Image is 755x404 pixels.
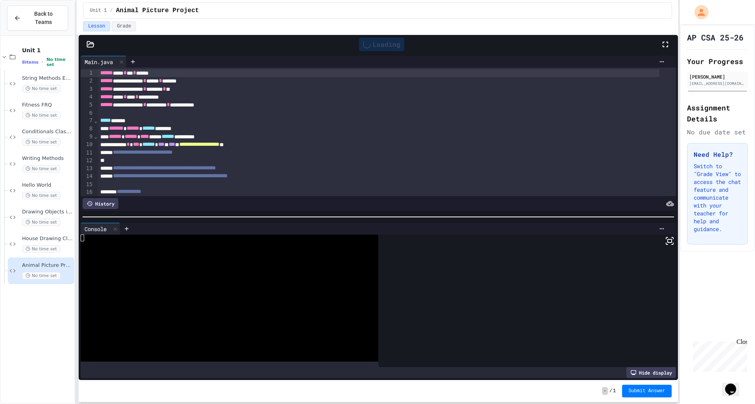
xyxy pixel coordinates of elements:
h1: AP CSA 25-26 [687,32,744,43]
div: 13 [81,165,94,173]
p: Switch to "Grade View" to access the chat feature and communicate with your teacher for help and ... [694,162,741,233]
div: History [83,198,118,209]
span: House Drawing Classwork [22,235,73,242]
div: 5 [81,101,94,109]
button: Back to Teams [7,6,68,31]
span: No time set [22,219,61,226]
h3: Need Help? [694,150,741,159]
iframe: chat widget [722,373,747,396]
div: 12 [81,157,94,165]
span: Animal Picture Project [116,6,199,15]
span: 8 items [22,60,39,65]
div: 7 [81,117,94,125]
h2: Assignment Details [687,102,748,124]
span: No time set [22,85,61,92]
div: 1 [81,69,94,77]
span: / [610,388,612,394]
span: No time set [22,165,61,173]
iframe: chat widget [690,338,747,372]
span: No time set [22,138,61,146]
h2: Your Progress [687,56,748,67]
span: Fold line [94,133,98,140]
span: Unit 1 [90,7,107,14]
button: Grade [112,21,136,31]
span: Fold line [94,118,98,124]
div: My Account [686,3,711,21]
div: 6 [81,109,94,117]
div: Console [81,225,110,233]
span: Submit Answer [628,388,665,394]
div: Main.java [81,56,127,68]
button: Submit Answer [622,385,672,397]
span: Conditionals Classwork [22,129,73,135]
div: [EMAIL_ADDRESS][DOMAIN_NAME] [689,81,746,86]
span: Animal Picture Project [22,262,73,269]
div: 9 [81,133,94,141]
span: No time set [22,112,61,119]
div: 8 [81,125,94,133]
div: Chat with us now!Close [3,3,54,50]
span: • [42,59,43,65]
div: Loading [359,38,404,51]
div: Main.java [81,58,117,66]
div: 14 [81,173,94,180]
div: Console [81,223,120,235]
div: No due date set [687,127,748,137]
span: Unit 1 [22,47,73,54]
span: Drawing Objects in Java - HW Playposit Code [22,209,73,215]
span: Hello World [22,182,73,189]
span: String Methods Examples [22,75,73,82]
button: Lesson [83,21,110,31]
span: No time set [46,57,73,67]
div: 11 [81,149,94,157]
span: Fitness FRQ [22,102,73,108]
div: Hide display [626,367,676,378]
div: 3 [81,85,94,93]
span: No time set [22,272,61,279]
span: No time set [22,192,61,199]
div: 15 [81,181,94,189]
div: 2 [81,77,94,85]
span: - [602,387,608,395]
span: No time set [22,245,61,253]
span: 1 [613,388,616,394]
div: 16 [81,188,94,196]
span: Back to Teams [26,10,61,26]
div: 10 [81,141,94,149]
span: / [110,7,112,14]
div: [PERSON_NAME] [689,73,746,80]
div: 4 [81,93,94,101]
span: Writing Methods [22,155,73,162]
